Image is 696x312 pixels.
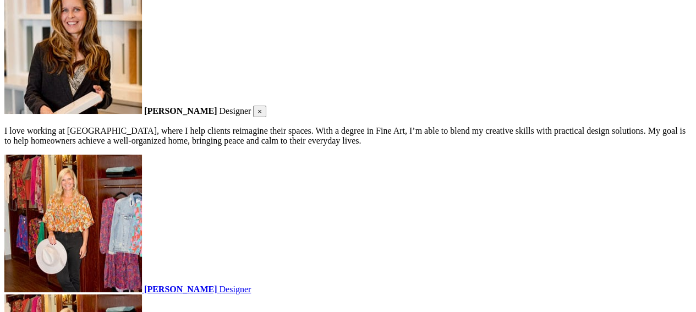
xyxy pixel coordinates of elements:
[219,106,251,116] span: Designer
[144,106,217,116] strong: [PERSON_NAME]
[4,155,692,294] a: closet factory employee Joy Mays [PERSON_NAME] Designer
[144,284,217,294] strong: [PERSON_NAME]
[253,106,266,117] button: Close
[219,284,251,294] span: Designer
[257,107,262,116] span: ×
[4,155,142,292] img: closet factory employee Joy Mays
[4,126,692,146] p: I love working at [GEOGRAPHIC_DATA], where I help clients reimagine their spaces. With a degree i...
